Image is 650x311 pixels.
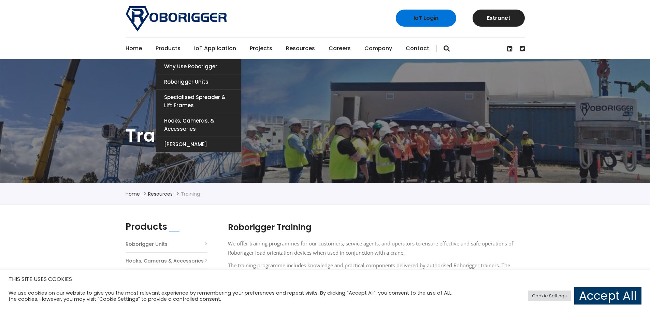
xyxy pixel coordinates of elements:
a: Accept All [574,287,641,305]
a: Roborigger Units [126,240,168,249]
a: Home [126,190,140,197]
div: We use cookies on our website to give you the most relevant experience by remembering your prefer... [9,290,452,302]
a: Careers [329,38,351,59]
a: Cookie Settings [528,291,571,301]
h2: Products [126,222,167,232]
a: Extranet [473,10,525,27]
p: The training programme includes knowledge and practical components delivered by authorised Robori... [228,261,515,288]
a: IoT Application [194,38,236,59]
h1: Training [126,124,525,147]
a: Products [156,38,180,59]
li: Training [181,190,200,198]
a: Resources [286,38,315,59]
a: Hooks, Cameras, & Accessories [156,113,241,137]
h5: THIS SITE USES COOKIES [9,275,641,284]
h2: Roborigger Training [228,222,515,233]
a: [PERSON_NAME] [156,137,241,152]
a: Hooks, Cameras & Accessories [126,256,204,266]
a: Projects [250,38,272,59]
a: Contact [406,38,429,59]
a: Roborigger Units [156,74,241,89]
a: Why use Roborigger [156,59,241,74]
a: Resources [148,190,173,197]
a: Home [126,38,142,59]
p: We offer training programmes for our customers, service agents, and operators to ensure effective... [228,239,515,257]
img: Roborigger [126,6,227,31]
a: Company [364,38,392,59]
a: IoT Login [396,10,456,27]
a: Specialised Spreader & Lift Frames [156,90,241,113]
